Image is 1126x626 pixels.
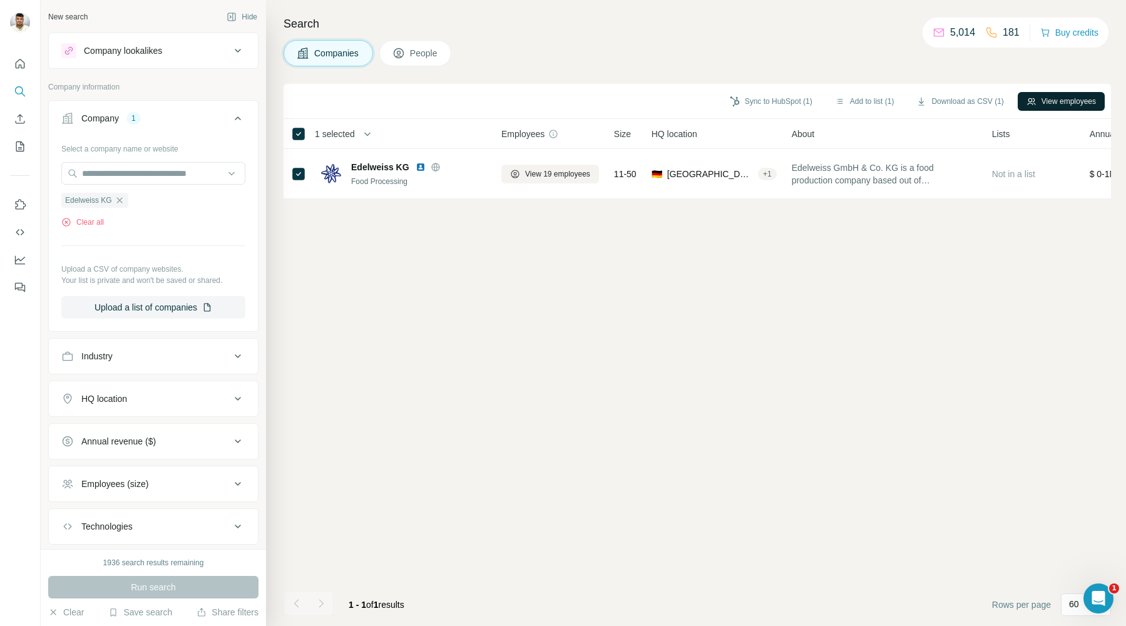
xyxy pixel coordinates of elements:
span: View 19 employees [525,168,590,180]
div: + 1 [758,168,777,180]
p: 181 [1003,25,1020,40]
p: Upload a CSV of company websites. [61,264,245,275]
div: New search [48,11,88,23]
button: Hide [218,8,266,26]
button: Clear all [61,217,104,228]
button: Buy credits [1040,24,1098,41]
img: LinkedIn logo [416,162,426,172]
button: Feedback [10,276,30,299]
button: Clear [48,606,84,618]
div: 1 [126,113,141,124]
button: View employees [1018,92,1105,111]
span: of [366,600,374,610]
span: Lists [992,128,1010,140]
span: Edelweiss GmbH & Co. KG is a food production company based out of [GEOGRAPHIC_DATA]. [792,162,977,187]
button: Company1 [49,103,258,138]
button: Technologies [49,511,258,541]
button: Industry [49,341,258,371]
div: Company lookalikes [84,44,162,57]
div: HQ location [81,393,127,405]
span: results [349,600,404,610]
span: Edelweiss KG [351,161,409,173]
span: $ 0-1M [1090,169,1117,179]
button: Use Surfe on LinkedIn [10,193,30,216]
button: Employees (size) [49,469,258,499]
img: Logo of Edelweiss KG [321,164,341,184]
div: 1936 search results remaining [103,557,204,568]
button: Sync to HubSpot (1) [721,92,821,111]
button: Add to list (1) [826,92,903,111]
p: 60 [1069,598,1079,610]
span: HQ location [652,128,697,140]
div: Annual revenue ($) [81,435,156,448]
div: Industry [81,350,113,362]
span: People [410,47,439,59]
button: My lists [10,135,30,158]
span: Rows per page [992,598,1051,611]
button: Download as CSV (1) [908,92,1012,111]
button: Search [10,80,30,103]
span: Not in a list [992,169,1035,179]
p: Company information [48,81,258,93]
div: Select a company name or website [61,138,245,155]
span: About [792,128,815,140]
button: Annual revenue ($) [49,426,258,456]
button: Upload a list of companies [61,296,245,319]
button: View 19 employees [501,165,599,183]
button: Enrich CSV [10,108,30,130]
span: 1 selected [315,128,355,140]
div: Company [81,112,119,125]
span: [GEOGRAPHIC_DATA], [GEOGRAPHIC_DATA]|[GEOGRAPHIC_DATA]|[GEOGRAPHIC_DATA] [667,168,753,180]
button: HQ location [49,384,258,414]
span: 1 [374,600,379,610]
span: Employees [501,128,545,140]
button: Share filters [197,606,258,618]
p: 5,014 [950,25,975,40]
span: Companies [314,47,360,59]
p: Your list is private and won't be saved or shared. [61,275,245,286]
span: Edelweiss KG [65,195,112,206]
button: Company lookalikes [49,36,258,66]
span: 🇩🇪 [652,168,662,180]
div: Food Processing [351,176,486,187]
iframe: Intercom live chat [1083,583,1113,613]
span: 11-50 [614,168,637,180]
span: Size [614,128,631,140]
span: 1 [1109,583,1119,593]
h4: Search [284,15,1111,33]
span: 1 - 1 [349,600,366,610]
div: Technologies [81,520,133,533]
button: Dashboard [10,249,30,271]
button: Use Surfe API [10,221,30,244]
button: Quick start [10,53,30,75]
img: Avatar [10,13,30,33]
div: Employees (size) [81,478,148,490]
button: Save search [108,606,172,618]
